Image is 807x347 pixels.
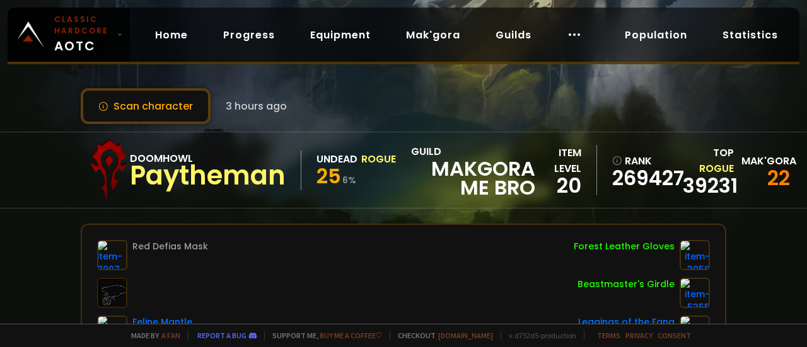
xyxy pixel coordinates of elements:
div: 22 [741,169,790,188]
a: Report a bug [197,331,247,340]
a: Classic HardcoreAOTC [8,8,130,62]
a: Progress [213,22,285,48]
a: Buy me a coffee [320,331,382,340]
a: 269427 [612,169,675,188]
a: Consent [658,331,691,340]
div: Beastmaster's Girdle [578,278,675,291]
span: Made by [124,331,180,340]
button: Scan character [81,88,211,124]
span: Rogue [699,161,734,176]
div: guild [411,144,535,197]
a: Statistics [712,22,788,48]
a: a fan [161,331,180,340]
a: [DOMAIN_NAME] [438,331,493,340]
span: Support me, [264,331,382,340]
a: Mak'gora [396,22,470,48]
a: Home [145,22,198,48]
span: MakGora Me Bro [411,159,535,197]
span: AOTC [54,14,112,55]
a: 39231 [683,171,738,200]
div: Forest Leather Gloves [574,240,675,253]
div: Doomhowl [130,151,286,166]
div: item level [535,145,581,176]
div: Paytheman [130,166,286,185]
div: Top [683,145,734,176]
span: 25 [316,162,341,190]
a: Equipment [300,22,381,48]
div: Mak'gora [741,153,790,169]
small: 6 % [342,174,356,186]
a: Terms [597,331,620,340]
span: Checkout [390,331,493,340]
a: Population [615,22,697,48]
div: Feline Mantle [132,316,192,329]
img: item-5355 [680,278,710,308]
div: rank [612,153,675,169]
img: item-3058 [680,240,710,270]
div: Leggings of the Fang [578,316,675,329]
div: Rogue [361,151,396,167]
span: 3 hours ago [226,98,287,114]
div: Undead [316,151,357,167]
div: Red Defias Mask [132,240,208,253]
img: item-7997 [97,240,127,270]
span: v. d752d5 - production [501,331,576,340]
a: Privacy [625,331,653,340]
a: Guilds [485,22,542,48]
small: Classic Hardcore [54,14,112,37]
div: 20 [535,176,581,195]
